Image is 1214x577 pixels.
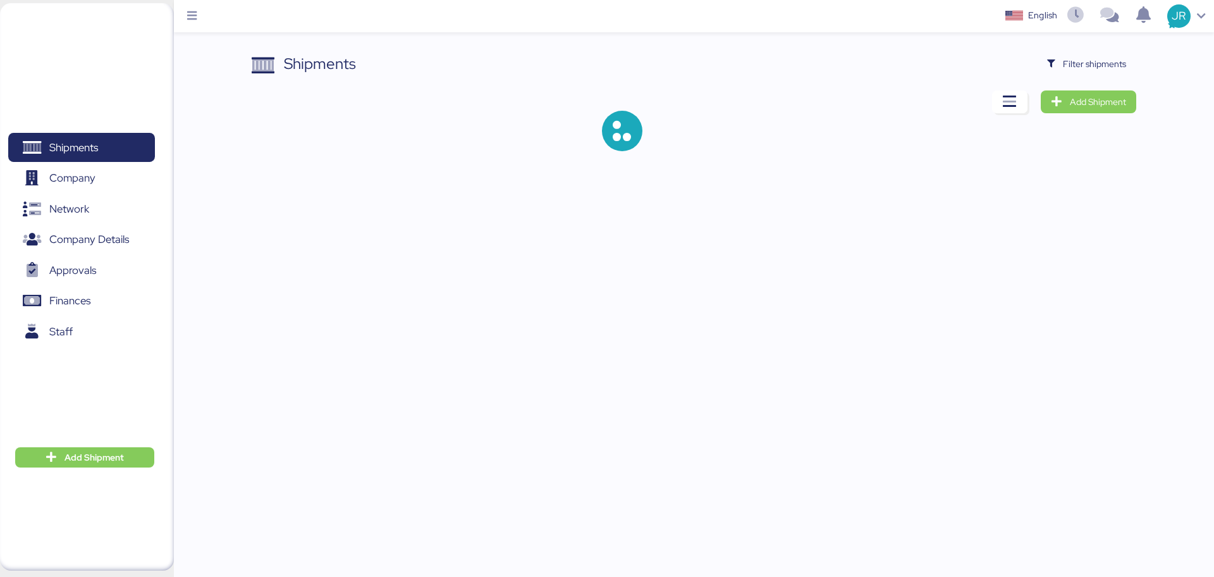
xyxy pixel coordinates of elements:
[49,323,73,341] span: Staff
[49,139,98,157] span: Shipments
[8,133,155,162] a: Shipments
[8,287,155,316] a: Finances
[1037,53,1136,75] button: Filter shipments
[1063,56,1126,71] span: Filter shipments
[8,164,155,193] a: Company
[15,447,154,468] button: Add Shipment
[49,230,129,249] span: Company Details
[284,53,356,75] div: Shipments
[1172,8,1186,24] span: JR
[1070,94,1126,109] span: Add Shipment
[49,200,89,218] span: Network
[181,6,203,27] button: Menu
[8,225,155,254] a: Company Details
[49,261,96,280] span: Approvals
[1041,90,1136,113] a: Add Shipment
[8,194,155,223] a: Network
[64,450,124,465] span: Add Shipment
[8,317,155,346] a: Staff
[49,292,90,310] span: Finances
[8,256,155,285] a: Approvals
[49,169,95,187] span: Company
[1028,9,1057,22] div: English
